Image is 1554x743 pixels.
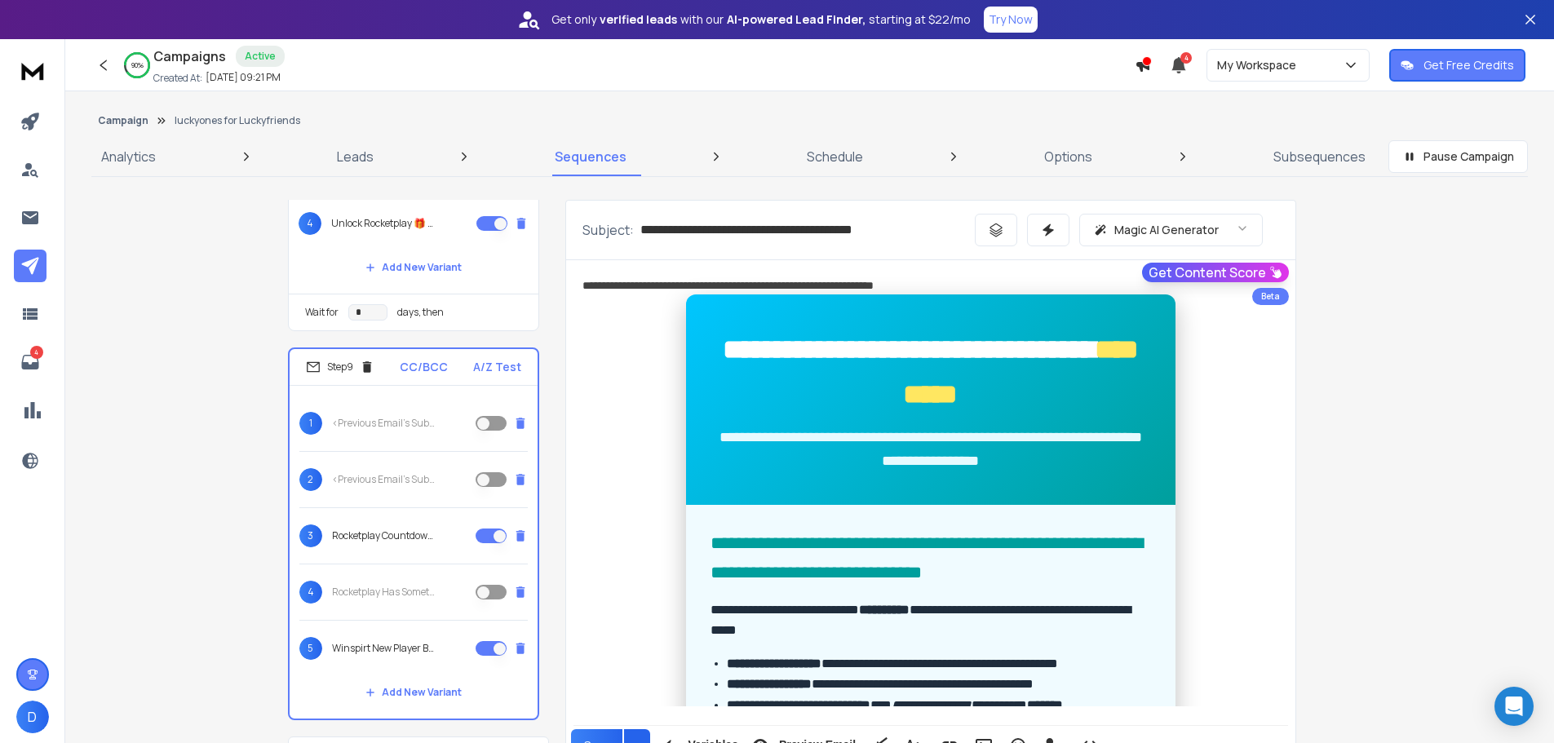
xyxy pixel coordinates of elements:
[101,147,156,166] p: Analytics
[727,11,866,28] strong: AI-powered Lead Finder,
[1273,147,1366,166] p: Subsequences
[288,347,539,720] li: Step9CC/BCCA/Z Test1<Previous Email's Subject>2<Previous Email's Subject>3Rocketplay Countdown: Y...
[337,147,374,166] p: Leads
[16,701,49,733] button: D
[332,586,436,599] p: Rocketplay Has Something Special for You… ⚡
[1180,52,1192,64] span: 4
[30,346,43,359] p: 4
[1423,57,1514,73] p: Get Free Credits
[1142,263,1289,282] button: Get Content Score
[91,137,166,176] a: Analytics
[299,581,322,604] span: 4
[332,417,436,430] p: <Previous Email's Subject>
[305,306,339,319] p: Wait for
[352,676,475,709] button: Add New Variant
[332,473,436,486] p: <Previous Email's Subject>
[332,642,436,655] p: Winspirt New Player Bundle — Boost Your First 2 Deposits Instantly!
[299,637,322,660] span: 5
[1079,214,1263,246] button: Magic AI Generator
[306,360,374,374] div: Step 9
[332,529,436,542] p: Rocketplay Countdown: Your F S Await
[153,72,202,85] p: Created At:
[153,46,226,66] h1: Campaigns
[1034,137,1102,176] a: Options
[327,137,383,176] a: Leads
[98,114,148,127] button: Campaign
[352,251,475,284] button: Add New Variant
[1252,288,1289,305] div: Beta
[551,11,971,28] p: Get only with our starting at $22/mo
[331,217,436,230] p: Unlock Rocketplay 🎁 Use REELS20 for 20 FS
[984,7,1038,33] button: Try Now
[299,412,322,435] span: 1
[1494,687,1534,726] div: Open Intercom Messenger
[131,60,144,70] p: 90 %
[582,220,634,240] p: Subject:
[1264,137,1375,176] a: Subsequences
[989,11,1033,28] p: Try Now
[397,306,444,319] p: days, then
[1217,57,1303,73] p: My Workspace
[1389,49,1525,82] button: Get Free Credits
[236,46,285,67] div: Active
[16,55,49,86] img: logo
[175,114,300,127] p: luckyones for Luckyfriends
[14,346,46,378] a: 4
[555,147,626,166] p: Sequences
[797,137,873,176] a: Schedule
[1114,222,1219,238] p: Magic AI Generator
[545,137,636,176] a: Sequences
[1388,140,1528,173] button: Pause Campaign
[600,11,677,28] strong: verified leads
[400,359,448,375] p: CC/BCC
[1044,147,1092,166] p: Options
[473,359,521,375] p: A/Z Test
[299,468,322,491] span: 2
[807,147,863,166] p: Schedule
[299,524,322,547] span: 3
[299,212,321,235] span: 4
[206,71,281,84] p: [DATE] 09:21 PM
